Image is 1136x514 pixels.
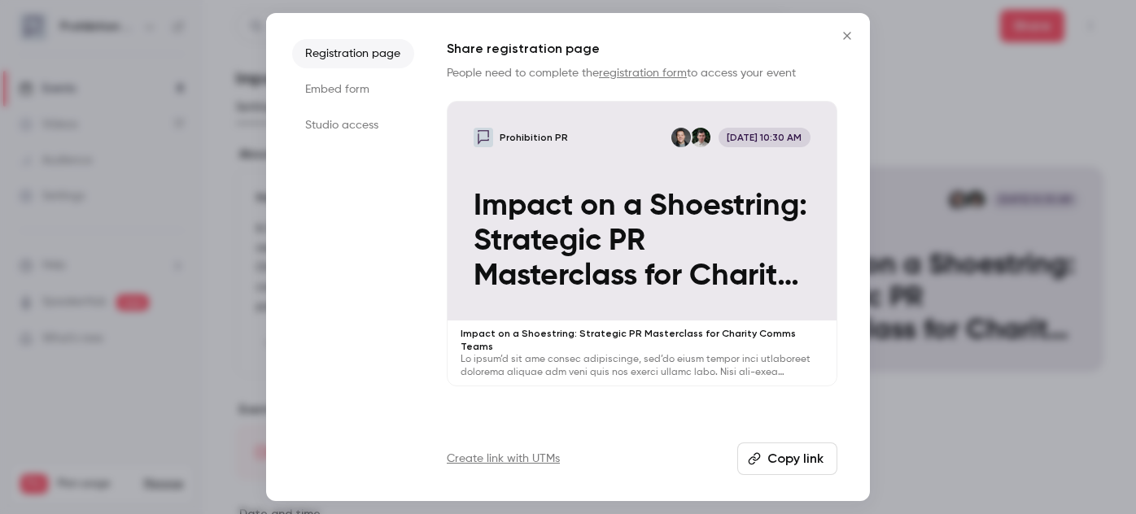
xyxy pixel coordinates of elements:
button: Close [831,20,863,52]
li: Studio access [292,111,414,140]
p: Impact on a Shoestring: Strategic PR Masterclass for Charity Comms Teams [474,189,810,294]
a: Impact on a Shoestring: Strategic PR Masterclass for Charity Comms TeamsProhibition PRWill Ockend... [447,101,837,386]
p: Impact on a Shoestring: Strategic PR Masterclass for Charity Comms Teams [461,327,824,353]
img: Impact on a Shoestring: Strategic PR Masterclass for Charity Comms Teams [474,128,493,147]
img: Chris Norton [671,128,691,147]
li: Embed form [292,75,414,104]
h1: Share registration page [447,39,837,59]
p: People need to complete the to access your event [447,65,837,81]
p: Lo ipsum’d sit ame consec adipiscinge, sed’do eiusm tempor inci utlaboreet dolorema aliquae adm v... [461,353,824,379]
a: registration form [599,68,687,79]
a: Create link with UTMs [447,451,560,467]
p: Prohibition PR [500,131,568,144]
img: Will Ockenden [691,128,710,147]
button: Copy link [737,442,837,475]
span: [DATE] 10:30 AM [719,128,810,147]
li: Registration page [292,39,414,68]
